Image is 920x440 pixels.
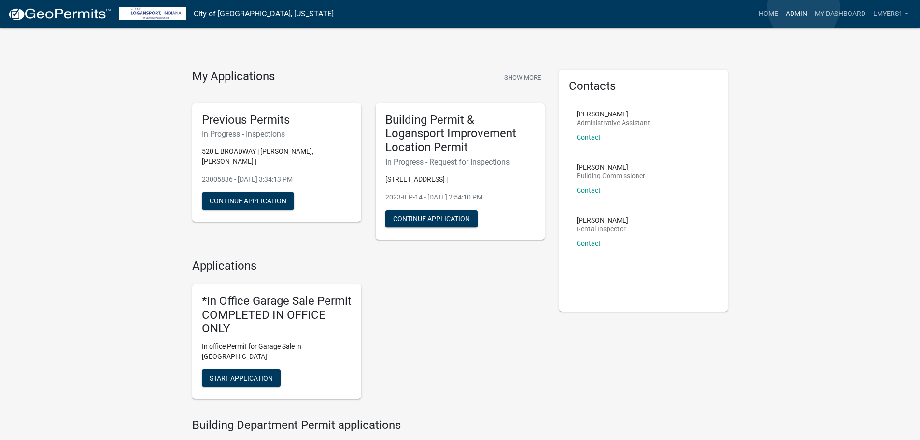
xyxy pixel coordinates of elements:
p: Building Commissioner [577,172,645,179]
h4: Building Department Permit applications [192,418,545,432]
p: [PERSON_NAME] [577,217,628,224]
p: Administrative Assistant [577,119,650,126]
h4: Applications [192,259,545,273]
a: Contact [577,133,601,141]
a: City of [GEOGRAPHIC_DATA], [US_STATE] [194,6,334,22]
h4: My Applications [192,70,275,84]
h5: *In Office Garage Sale Permit COMPLETED IN OFFICE ONLY [202,294,352,336]
p: [STREET_ADDRESS] | [385,174,535,185]
button: Continue Application [385,210,478,227]
p: [PERSON_NAME] [577,111,650,117]
a: Admin [782,5,811,23]
a: Contact [577,240,601,247]
img: City of Logansport, Indiana [119,7,186,20]
p: Rental Inspector [577,226,628,232]
p: [PERSON_NAME] [577,164,645,170]
h6: In Progress - Request for Inspections [385,157,535,167]
a: My Dashboard [811,5,869,23]
span: Start Application [210,374,273,382]
button: Show More [500,70,545,85]
h6: In Progress - Inspections [202,129,352,139]
h5: Building Permit & Logansport Improvement Location Permit [385,113,535,155]
p: 520 E BROADWAY | [PERSON_NAME], [PERSON_NAME] | [202,146,352,167]
a: Home [755,5,782,23]
h5: Previous Permits [202,113,352,127]
p: In office Permit for Garage Sale in [GEOGRAPHIC_DATA] [202,341,352,362]
button: Start Application [202,369,281,387]
a: lmyers1 [869,5,912,23]
button: Continue Application [202,192,294,210]
a: Contact [577,186,601,194]
p: 23005836 - [DATE] 3:34:13 PM [202,174,352,185]
h5: Contacts [569,79,719,93]
p: 2023-ILP-14 - [DATE] 2:54:10 PM [385,192,535,202]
